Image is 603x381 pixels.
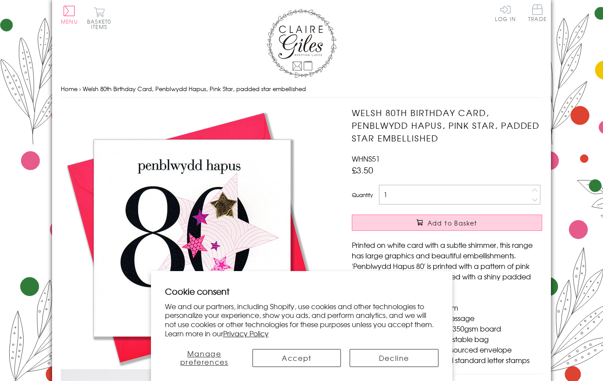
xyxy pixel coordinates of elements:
button: Menu [61,6,78,24]
button: Decline [350,349,438,367]
p: We and our partners, including Shopify, use cookies and other technologies to personalize your ex... [165,302,438,338]
button: Basket0 items [87,7,111,29]
img: Welsh 80th Birthday Card, Penblwydd Hapus, Pink Star, padded star embellished [61,106,323,369]
span: Menu [61,18,78,25]
span: Welsh 80th Birthday Card, Penblwydd Hapus, Pink Star, padded star embellished [83,85,306,93]
a: Trade [528,4,547,23]
nav: breadcrumbs [61,80,542,98]
span: £3.50 [352,164,373,176]
button: Manage preferences [165,349,244,367]
button: Accept [252,349,341,367]
p: Printed on white card with a subtle shimmer, this range has large graphics and beautiful embellis... [352,240,542,292]
span: WHNS51 [352,153,380,164]
a: Privacy Policy [223,328,269,339]
span: Manage preferences [180,348,228,367]
a: Home [61,85,77,93]
span: › [79,85,81,93]
h2: Cookie consent [165,285,438,297]
a: Log In [495,4,516,21]
button: Add to Basket [352,215,542,231]
span: 0 items [91,18,111,31]
img: Claire Giles Greetings Cards [266,9,337,78]
h1: Welsh 80th Birthday Card, Penblwydd Hapus, Pink Star, padded star embellished [352,106,542,144]
span: Trade [528,4,547,21]
span: Add to Basket [428,219,477,227]
label: Quantity [352,191,373,199]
